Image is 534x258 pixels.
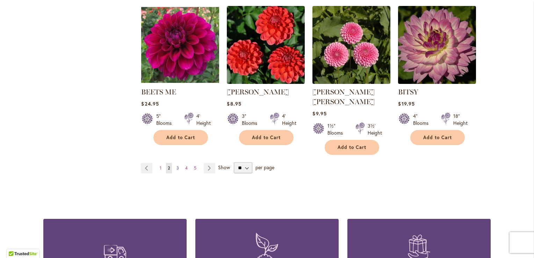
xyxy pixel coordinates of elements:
[282,113,296,127] div: 4' Height
[227,79,305,85] a: BENJAMIN MATTHEW
[5,233,25,253] iframe: Launch Accessibility Center
[141,6,219,84] img: BEETS ME
[218,164,230,171] span: Show
[398,79,476,85] a: BITSY
[141,100,159,107] span: $24.95
[156,113,176,127] div: 5" Blooms
[398,6,476,84] img: BITSY
[312,88,375,106] a: [PERSON_NAME] [PERSON_NAME]
[255,164,274,171] span: per page
[166,135,195,141] span: Add to Cart
[398,100,414,107] span: $19.95
[227,100,241,107] span: $8.95
[158,163,163,173] a: 1
[192,163,198,173] a: 5
[168,165,170,171] span: 2
[175,163,181,173] a: 3
[312,79,390,85] a: BETTY ANNE
[242,113,261,127] div: 3" Blooms
[327,122,347,136] div: 1½" Blooms
[252,135,281,141] span: Add to Cart
[183,163,189,173] a: 4
[423,135,452,141] span: Add to Cart
[227,6,305,84] img: BENJAMIN MATTHEW
[368,122,382,136] div: 3½' Height
[196,113,211,127] div: 4' Height
[312,110,326,117] span: $9.95
[413,113,433,127] div: 4" Blooms
[185,165,188,171] span: 4
[153,130,208,145] button: Add to Cart
[410,130,465,145] button: Add to Cart
[176,165,179,171] span: 3
[312,6,390,84] img: BETTY ANNE
[227,88,289,96] a: [PERSON_NAME]
[338,144,366,150] span: Add to Cart
[398,88,418,96] a: BITSY
[325,140,379,155] button: Add to Cart
[141,79,219,85] a: BEETS ME
[194,165,196,171] span: 5
[141,88,176,96] a: BEETS ME
[453,113,468,127] div: 18" Height
[239,130,294,145] button: Add to Cart
[160,165,161,171] span: 1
